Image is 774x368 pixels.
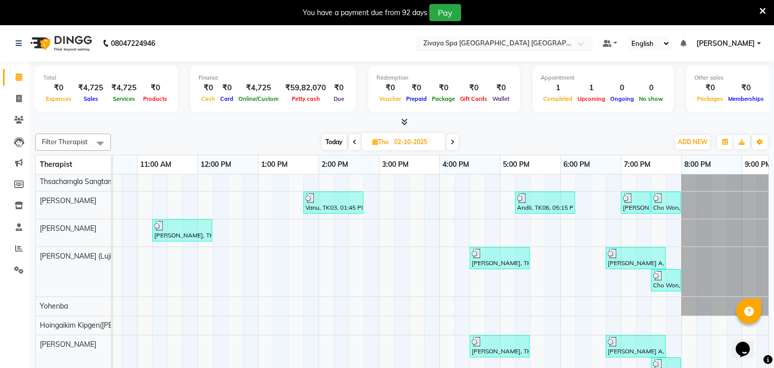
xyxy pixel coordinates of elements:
div: [PERSON_NAME] A, TK09, 06:45 PM-07:45 PM, Swedish De-Stress - 60 Mins [607,337,665,356]
input: 2025-10-02 [391,135,441,150]
div: ₹4,725 [236,82,281,94]
span: Sales [81,95,101,102]
span: Products [141,95,170,102]
img: logo [26,29,95,57]
div: ₹0 [376,82,404,94]
span: Yohenba [40,301,68,311]
div: [PERSON_NAME], TK05, 04:30 PM-05:30 PM, Swedish De-Stress - 60 Mins [471,249,529,268]
span: Therapist [40,160,72,169]
div: [PERSON_NAME], TK10, 07:00 PM-07:30 PM, De-Stress Back & Shoulder Massage - 30 Mins [622,193,650,212]
span: Cash [199,95,218,102]
a: 12:00 PM [198,157,234,172]
div: Vanu, TK03, 01:45 PM-02:45 PM, Swedish De-Stress - 60 Mins [304,193,362,212]
span: Memberships [726,95,766,102]
div: 1 [575,82,608,94]
a: 7:00 PM [621,157,653,172]
div: ₹59,82,070 [281,82,330,94]
span: Due [331,95,347,102]
span: Online/Custom [236,95,281,102]
div: Cho Won, TK11, 07:30 PM-08:00 PM, Signature Foot Massage - 30 Mins [652,193,680,212]
span: Thu [370,138,391,146]
span: Filter Therapist [42,138,88,146]
span: Upcoming [575,95,608,102]
span: Thsachamgla Sangtam (Achum) [40,177,143,186]
a: 5:00 PM [500,157,532,172]
span: [PERSON_NAME] [696,38,755,49]
span: [PERSON_NAME] [40,224,96,233]
button: ADD NEW [675,135,710,149]
span: Today [321,134,347,150]
span: [PERSON_NAME] (Lujik) [40,252,117,261]
div: ₹4,725 [74,82,107,94]
span: Completed [541,95,575,102]
span: No show [636,95,666,102]
div: You have a payment due from 92 days [303,8,427,18]
div: [PERSON_NAME] A, TK08, 06:45 PM-07:45 PM, Swedish De-Stress - 60 Mins [607,249,665,268]
div: 0 [608,82,636,94]
span: Petty cash [289,95,322,102]
div: ₹0 [218,82,236,94]
div: Appointment [541,74,666,82]
a: 3:00 PM [379,157,411,172]
a: 6:00 PM [561,157,593,172]
div: ₹0 [43,82,74,94]
div: ₹0 [141,82,170,94]
div: ₹0 [330,82,348,94]
span: Wallet [490,95,512,102]
span: Hoingaikim Kipgen([PERSON_NAME]) [40,321,160,330]
div: [PERSON_NAME], TK02, 11:15 AM-12:15 PM, Swedish De-Stress - 60 Mins [153,221,211,240]
div: ₹0 [726,82,766,94]
a: 11:00 AM [138,157,174,172]
div: 0 [636,82,666,94]
a: 8:00 PM [682,157,714,172]
div: ₹0 [429,82,458,94]
a: 1:00 PM [259,157,290,172]
div: ₹0 [199,82,218,94]
div: ₹4,725 [107,82,141,94]
span: Ongoing [608,95,636,102]
a: 2:00 PM [319,157,351,172]
span: ADD NEW [678,138,707,146]
div: ₹0 [490,82,512,94]
span: Card [218,95,236,102]
span: Prepaid [404,95,429,102]
div: Finance [199,74,348,82]
b: 08047224946 [111,29,155,57]
div: ₹0 [694,82,726,94]
div: ₹0 [404,82,429,94]
span: Package [429,95,458,102]
span: [PERSON_NAME] [40,196,96,205]
div: Total [43,74,170,82]
div: Cho Won, TK11, 07:30 PM-08:00 PM, Signature Foot Massage - 30 Mins [652,271,680,290]
div: ₹0 [458,82,490,94]
div: [PERSON_NAME], TK05, 04:30 PM-05:30 PM, [GEOGRAPHIC_DATA] - 60 Mins [471,337,529,356]
a: 4:00 PM [440,157,472,172]
span: Gift Cards [458,95,490,102]
button: Pay [429,4,461,21]
div: 1 [541,82,575,94]
span: Voucher [376,95,404,102]
span: Packages [694,95,726,102]
iframe: chat widget [732,328,764,358]
div: Redemption [376,74,512,82]
span: Expenses [43,95,74,102]
span: Services [110,95,138,102]
a: 9:00 PM [742,157,774,172]
div: Andii, TK06, 05:15 PM-06:15 PM, Swedish De-Stress - 60 Mins [516,193,574,212]
span: [PERSON_NAME] [40,340,96,349]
